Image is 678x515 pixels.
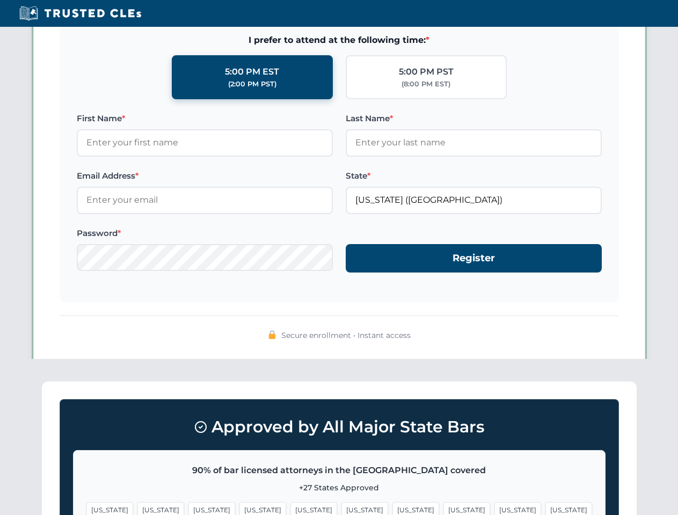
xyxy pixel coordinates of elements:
[281,329,411,341] span: Secure enrollment • Instant access
[346,112,602,125] label: Last Name
[77,33,602,47] span: I prefer to attend at the following time:
[225,65,279,79] div: 5:00 PM EST
[73,413,606,442] h3: Approved by All Major State Bars
[77,187,333,214] input: Enter your email
[228,79,276,90] div: (2:00 PM PST)
[402,79,450,90] div: (8:00 PM EST)
[77,227,333,240] label: Password
[346,187,602,214] input: Florida (FL)
[399,65,454,79] div: 5:00 PM PST
[86,482,592,494] p: +27 States Approved
[86,464,592,477] p: 90% of bar licensed attorneys in the [GEOGRAPHIC_DATA] covered
[346,244,602,273] button: Register
[346,170,602,182] label: State
[77,112,333,125] label: First Name
[16,5,144,21] img: Trusted CLEs
[268,330,276,339] img: 🔒
[77,170,333,182] label: Email Address
[77,129,333,156] input: Enter your first name
[346,129,602,156] input: Enter your last name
